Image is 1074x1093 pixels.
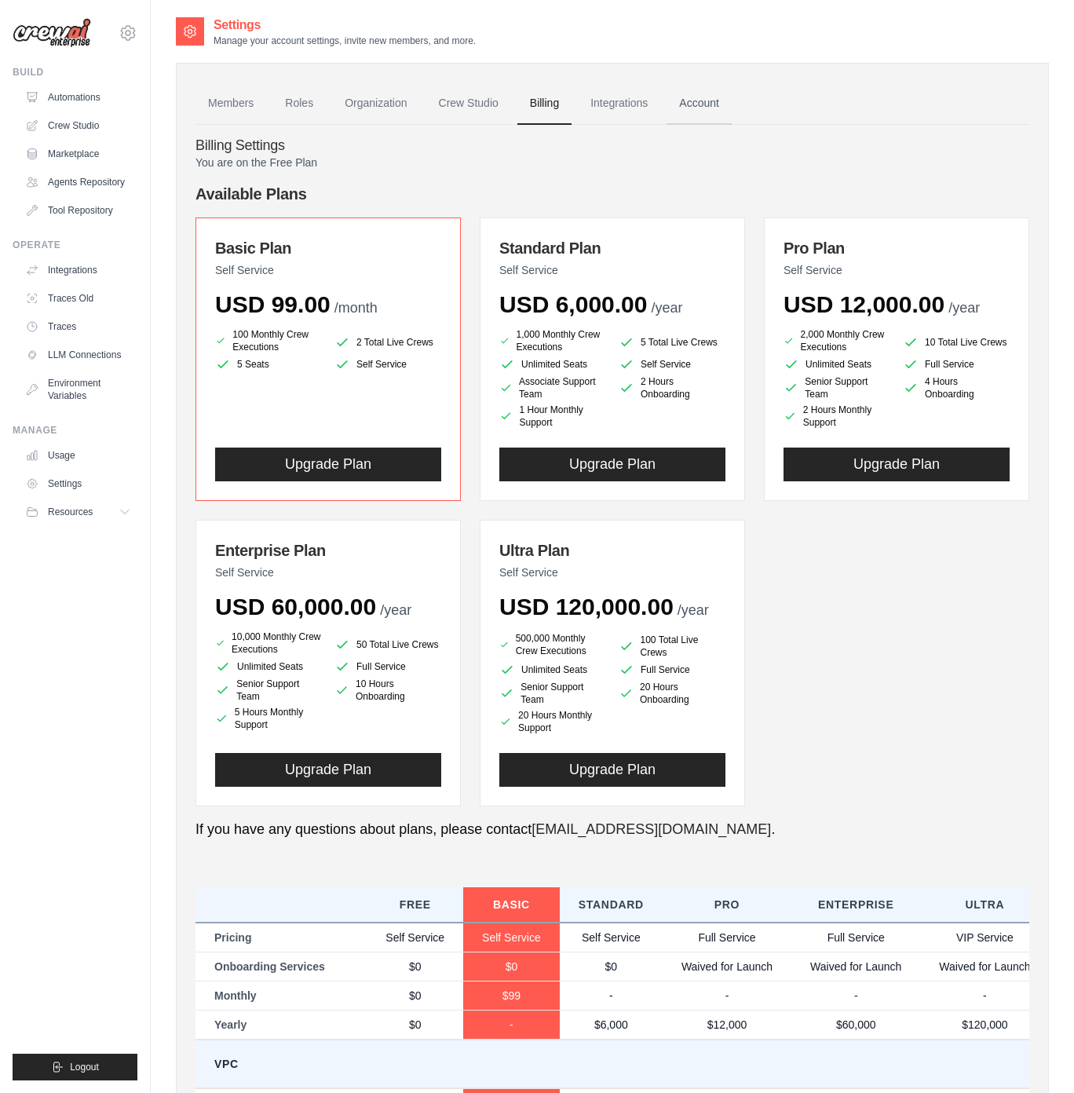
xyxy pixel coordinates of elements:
[195,137,1029,155] h4: Billing Settings
[215,659,322,674] li: Unlimited Seats
[920,952,1049,981] td: Waived for Launch
[13,66,137,79] div: Build
[560,887,663,923] th: Standard
[463,923,560,952] td: Self Service
[560,1010,663,1040] td: $6,000
[903,356,1010,372] li: Full Service
[499,539,725,561] h3: Ultra Plan
[663,952,791,981] td: Waived for Launch
[499,709,606,734] li: 20 Hours Monthly Support
[499,356,606,372] li: Unlimited Seats
[791,887,920,923] th: Enterprise
[463,981,560,1010] td: $99
[19,499,137,525] button: Resources
[619,375,725,400] li: 2 Hours Onboarding
[19,471,137,496] a: Settings
[784,356,890,372] li: Unlimited Seats
[215,237,441,259] h3: Basic Plan
[195,819,1029,840] p: If you have any questions about plans, please contact .
[195,82,266,125] a: Members
[426,82,511,125] a: Crew Studio
[195,155,1029,170] p: You are on the Free Plan
[499,631,606,659] li: 500,000 Monthly Crew Executions
[903,375,1010,400] li: 4 Hours Onboarding
[784,328,890,353] li: 2,000 Monthly Crew Executions
[791,923,920,952] td: Full Service
[215,356,322,372] li: 5 Seats
[619,681,725,706] li: 20 Hours Onboarding
[70,1061,99,1073] span: Logout
[619,634,725,659] li: 100 Total Live Crews
[920,923,1049,952] td: VIP Service
[215,448,441,481] button: Upgrade Plan
[463,1010,560,1040] td: -
[499,565,725,580] p: Self Service
[19,314,137,339] a: Traces
[499,448,725,481] button: Upgrade Plan
[791,981,920,1010] td: -
[791,1010,920,1040] td: $60,000
[332,82,419,125] a: Organization
[784,262,1010,278] p: Self Service
[367,952,463,981] td: $0
[215,565,441,580] p: Self Service
[517,82,572,125] a: Billing
[903,331,1010,353] li: 10 Total Live Crews
[334,331,441,353] li: 2 Total Live Crews
[19,342,137,367] a: LLM Connections
[215,706,322,731] li: 5 Hours Monthly Support
[560,923,663,952] td: Self Service
[48,506,93,518] span: Resources
[663,981,791,1010] td: -
[334,678,441,703] li: 10 Hours Onboarding
[19,286,137,311] a: Traces Old
[334,634,441,656] li: 50 Total Live Crews
[215,291,331,317] span: USD 99.00
[784,375,890,400] li: Senior Support Team
[13,1054,137,1080] button: Logout
[663,1010,791,1040] td: $12,000
[215,678,322,703] li: Senior Support Team
[19,85,137,110] a: Automations
[663,923,791,952] td: Full Service
[215,539,441,561] h3: Enterprise Plan
[499,594,674,620] span: USD 120,000.00
[560,952,663,981] td: $0
[215,753,441,787] button: Upgrade Plan
[784,448,1010,481] button: Upgrade Plan
[195,952,367,981] td: Onboarding Services
[272,82,326,125] a: Roles
[367,981,463,1010] td: $0
[334,356,441,372] li: Self Service
[334,659,441,674] li: Full Service
[499,291,647,317] span: USD 6,000.00
[334,300,378,316] span: /month
[195,1010,367,1040] td: Yearly
[784,237,1010,259] h3: Pro Plan
[499,375,606,400] li: Associate Support Team
[13,18,91,48] img: Logo
[13,239,137,251] div: Operate
[463,887,560,923] th: Basic
[995,1018,1074,1093] iframe: Chat Widget
[19,141,137,166] a: Marketplace
[560,981,663,1010] td: -
[214,16,476,35] h2: Settings
[784,404,890,429] li: 2 Hours Monthly Support
[380,602,411,618] span: /year
[367,1010,463,1040] td: $0
[499,262,725,278] p: Self Service
[19,113,137,138] a: Crew Studio
[19,258,137,283] a: Integrations
[578,82,660,125] a: Integrations
[619,662,725,678] li: Full Service
[215,631,322,656] li: 10,000 Monthly Crew Executions
[367,887,463,923] th: Free
[195,1040,1050,1088] td: VPC
[667,82,732,125] a: Account
[920,1010,1049,1040] td: $120,000
[19,198,137,223] a: Tool Repository
[367,923,463,952] td: Self Service
[499,328,606,353] li: 1,000 Monthly Crew Executions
